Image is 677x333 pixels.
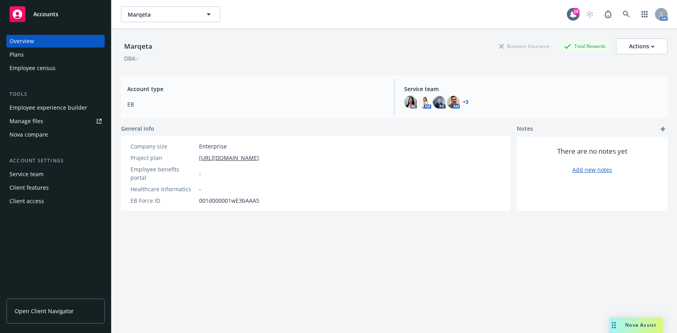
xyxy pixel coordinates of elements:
[625,322,656,328] span: Nova Assist
[6,128,105,141] a: Nova compare
[10,48,24,61] div: Plans
[10,62,56,74] div: Employee census
[6,35,105,48] a: Overview
[6,157,105,165] div: Account settings
[609,317,663,333] button: Nova Assist
[433,96,445,108] img: photo
[10,168,44,181] div: Service team
[128,10,196,19] span: Marqeta
[199,169,201,178] span: -
[517,124,533,134] span: Notes
[6,168,105,181] a: Service team
[582,6,598,22] a: Start snowing
[121,6,220,22] button: Marqeta
[10,128,48,141] div: Nova compare
[6,115,105,127] a: Manage files
[130,165,196,182] div: Employee benefits portal
[130,142,196,150] div: Company size
[495,41,554,51] div: Business Insurance
[572,8,579,15] div: 29
[418,96,431,108] img: photo
[199,154,259,162] a: [URL][DOMAIN_NAME]
[130,154,196,162] div: Project plan
[6,90,105,98] div: Tools
[404,85,662,93] span: Service team
[560,41,610,51] div: Total Rewards
[10,35,34,48] div: Overview
[6,3,105,25] a: Accounts
[6,48,105,61] a: Plans
[199,196,259,205] span: 001d000001wE3bAAAS
[127,85,385,93] span: Account type
[600,6,616,22] a: Report a Bug
[6,101,105,114] a: Employee experience builder
[199,185,201,193] span: -
[609,317,619,333] div: Drag to move
[618,6,634,22] a: Search
[447,96,460,108] img: photo
[629,39,654,54] div: Actions
[658,124,667,134] a: add
[6,181,105,194] a: Client features
[33,11,58,17] span: Accounts
[557,147,627,156] span: There are no notes yet
[130,185,196,193] div: Healthcare Informatics
[616,38,667,54] button: Actions
[637,6,652,22] a: Switch app
[10,195,44,207] div: Client access
[121,124,154,133] span: General info
[463,100,468,105] a: +3
[10,101,87,114] div: Employee experience builder
[15,307,74,315] span: Open Client Navigator
[124,54,139,63] div: DBA: -
[6,62,105,74] a: Employee census
[404,96,417,108] img: photo
[10,181,49,194] div: Client features
[10,115,43,127] div: Manage files
[572,166,612,174] a: Add new notes
[199,142,227,150] span: Enterprise
[127,100,385,108] span: EB
[121,41,155,51] div: Marqeta
[6,195,105,207] a: Client access
[130,196,196,205] div: EB Force ID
